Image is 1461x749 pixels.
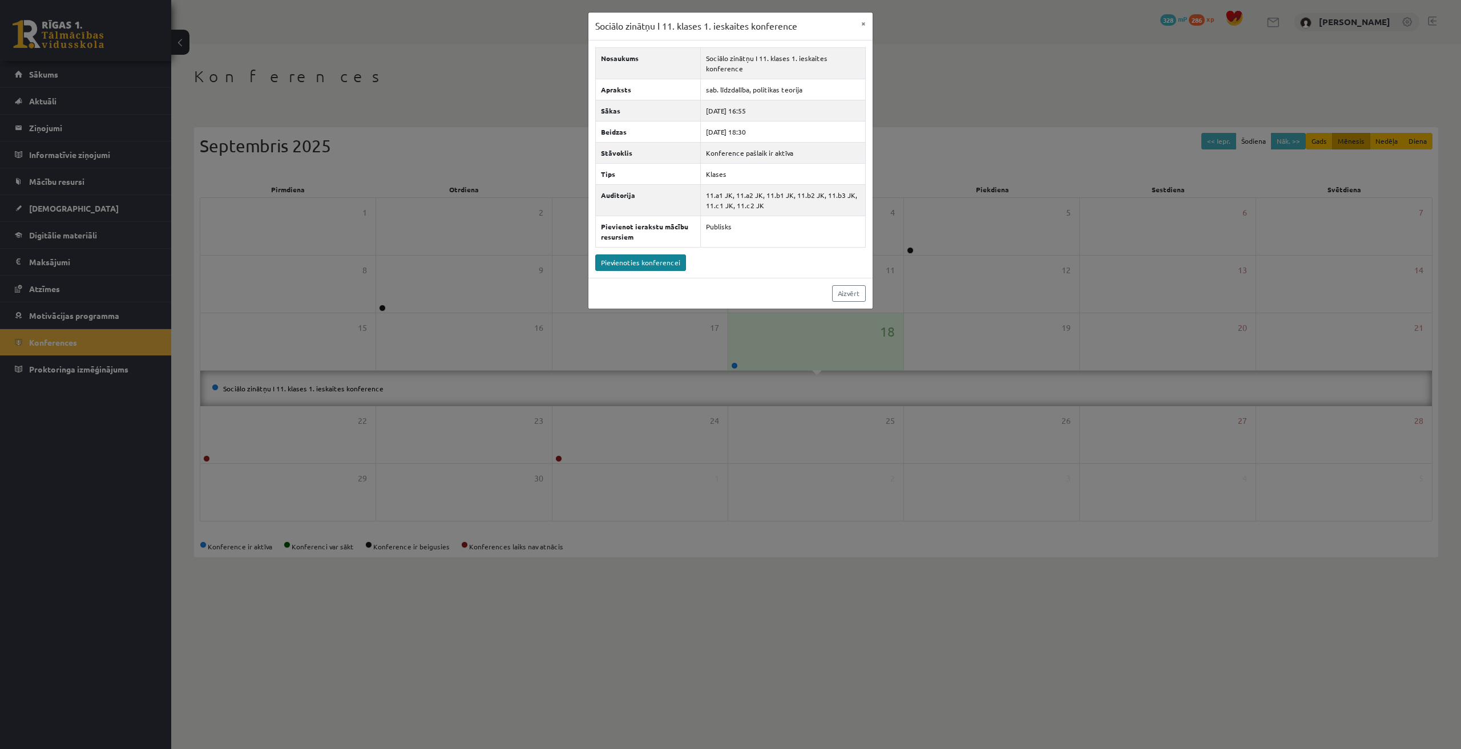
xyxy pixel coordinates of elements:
td: Sociālo zinātņu I 11. klases 1. ieskaites konference [700,47,865,79]
th: Sākas [596,100,701,121]
td: Klases [700,163,865,184]
td: Publisks [700,216,865,247]
th: Apraksts [596,79,701,100]
a: Pievienoties konferencei [595,254,686,271]
th: Beidzas [596,121,701,142]
th: Nosaukums [596,47,701,79]
a: Aizvērt [832,285,866,302]
td: sab. līdzdalība, politikas teorija [700,79,865,100]
button: × [854,13,873,34]
h3: Sociālo zinātņu I 11. klases 1. ieskaites konference [595,19,797,33]
td: [DATE] 18:30 [700,121,865,142]
th: Pievienot ierakstu mācību resursiem [596,216,701,247]
td: 11.a1 JK, 11.a2 JK, 11.b1 JK, 11.b2 JK, 11.b3 JK, 11.c1 JK, 11.c2 JK [700,184,865,216]
th: Auditorija [596,184,701,216]
td: Konference pašlaik ir aktīva [700,142,865,163]
td: [DATE] 16:55 [700,100,865,121]
th: Tips [596,163,701,184]
th: Stāvoklis [596,142,701,163]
